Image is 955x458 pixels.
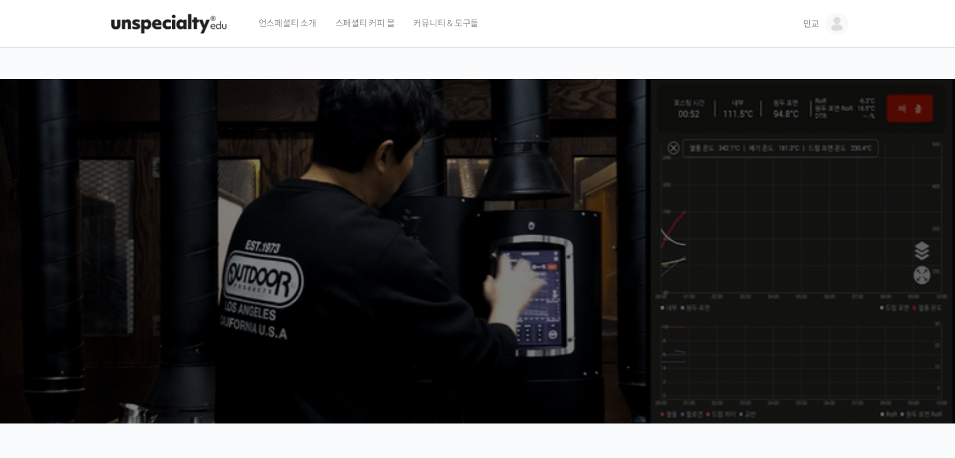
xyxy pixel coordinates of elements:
[803,18,819,29] span: 민교
[13,261,943,279] p: 시간과 장소에 구애받지 않고, 검증된 커리큘럼으로
[13,192,943,255] p: [PERSON_NAME]을 다하는 당신을 위해, 최고와 함께 만든 커피 클래스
